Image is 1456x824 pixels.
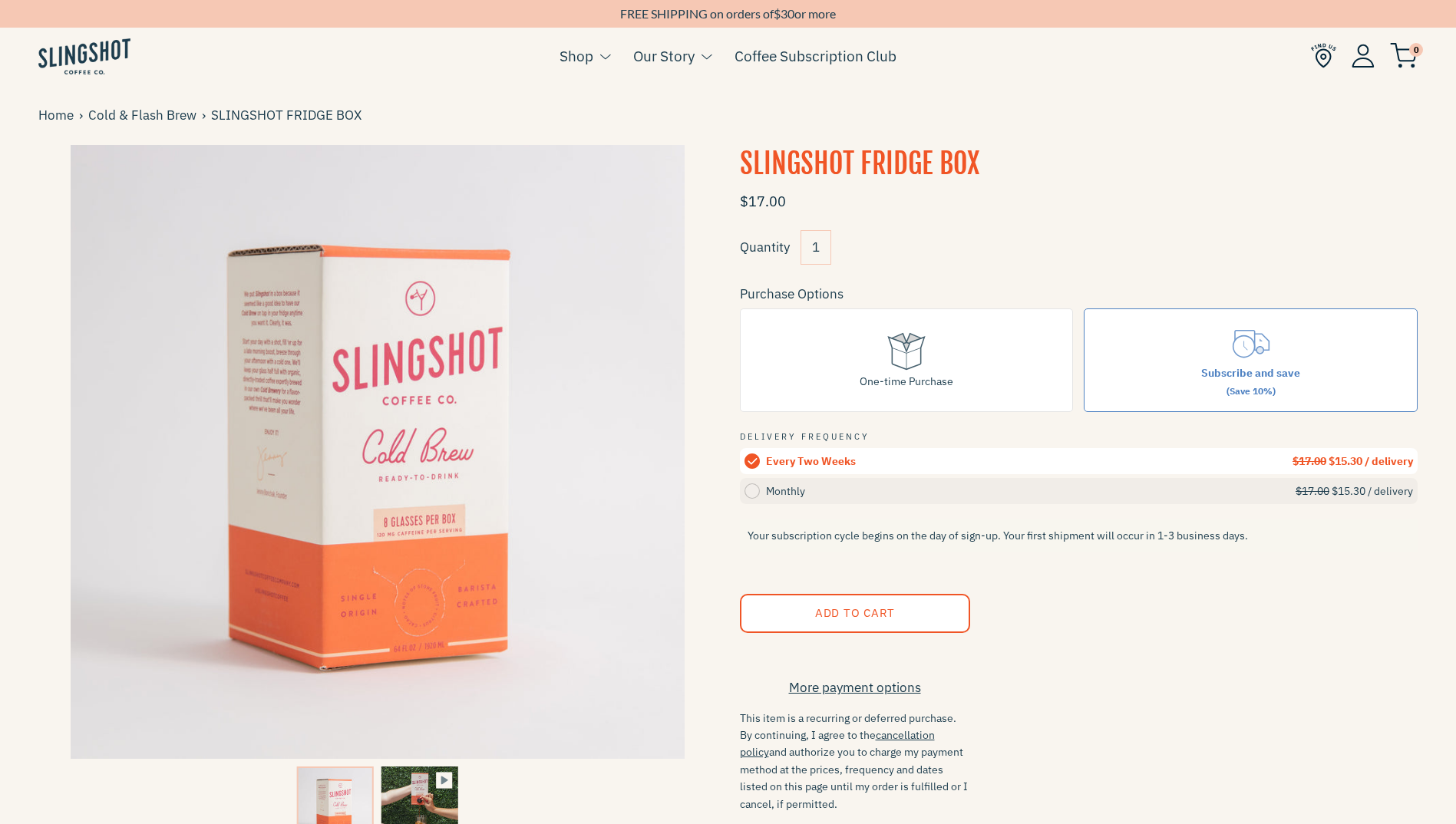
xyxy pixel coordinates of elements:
a: 0 [1390,47,1418,65]
span: 0 [1409,43,1423,57]
legend: Purchase Options [740,284,844,305]
legend: Delivery Frequency [740,430,870,444]
span: delivery [1372,454,1413,468]
span: / [1365,454,1369,468]
h1: SLINGSHOT FRIDGE BOX [740,145,1418,183]
a: Shop [560,44,593,68]
a: Coffee Subscription Club [735,44,896,68]
img: Slingshot Fridge Box 64oz Ready-to-Drink [38,145,717,759]
label: Quantity [740,239,790,255]
span: delivery [1374,484,1413,498]
button: Add to Cart [740,594,970,633]
img: Find Us [1311,43,1336,68]
span: $15.30 [1332,484,1365,498]
span: / [1368,484,1372,498]
span: › [202,105,211,126]
p: Your subscription cycle begins on the day of sign-up. Your first shipment will occur in 1-3 busin... [740,519,1418,552]
strike: $17.00 [1296,484,1329,498]
a: More payment options [740,677,970,698]
a: Cold & Flash Brew [88,105,202,126]
a: Home [38,105,79,126]
span: (Save 10%) [1227,385,1276,397]
div: Monthly [766,483,1296,499]
div: One-time Purchase [860,373,953,390]
span: $15.30 [1329,454,1362,468]
span: › [79,105,88,126]
span: $ [774,6,781,21]
span: $17.00 [740,193,786,210]
small: This item is a recurring or deferred purchase. By continuing, I agree to the and authorize you to... [740,710,970,812]
strike: $17.00 [1293,454,1326,468]
span: Add to Cart [814,605,894,620]
span: 30 [781,6,794,21]
a: Our Story [633,44,695,68]
div: Every Two Weeks [766,453,1293,470]
span: SLINGSHOT FRIDGE BOX [211,105,367,126]
img: Account [1352,44,1375,68]
span: Subscribe and save [1201,366,1300,380]
img: cart [1390,43,1418,68]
